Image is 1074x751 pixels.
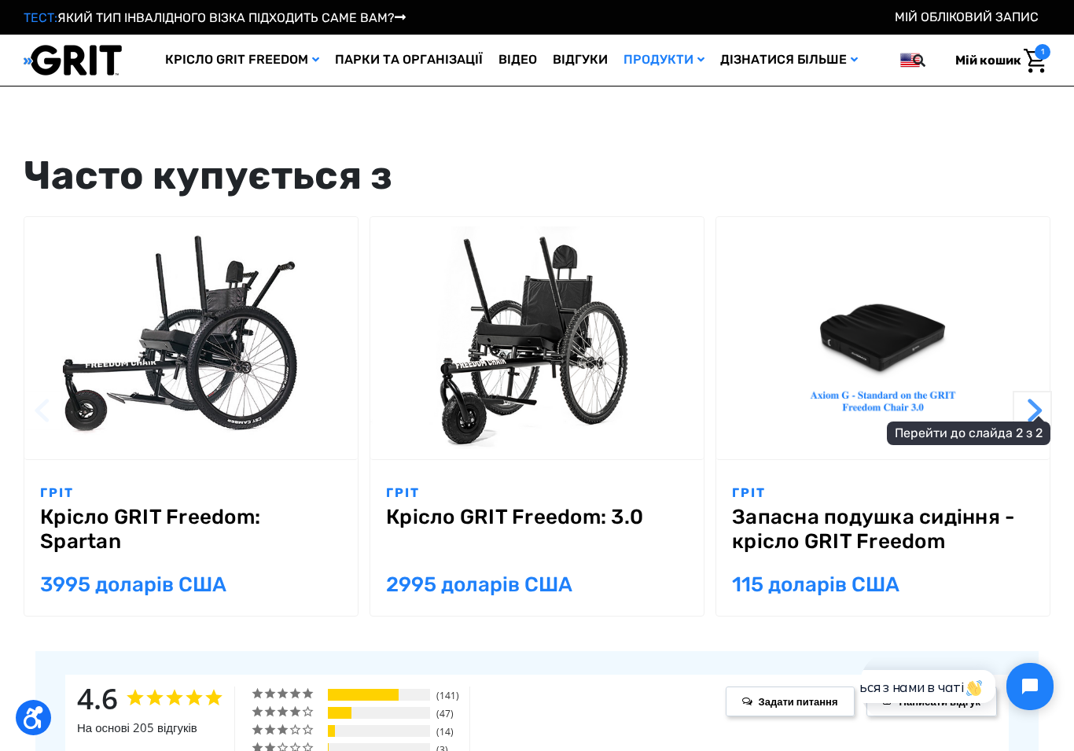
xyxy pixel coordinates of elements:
[732,485,766,500] font: ГРІТ
[895,9,1039,24] a: Обліковий запис
[328,725,430,737] div: 3-зіркові оцінки
[327,35,491,86] a: Парки та організації
[328,689,430,701] div: 5-зіркові оцінки
[623,52,693,67] font: Продукти
[1024,49,1046,73] img: Кошик
[955,53,1021,68] font: Мій кошик
[157,35,327,86] a: Крісло GRIT Freedom
[491,35,545,86] a: Відео
[943,44,1050,77] a: Кошик з 1 товарами
[616,35,712,86] a: Продукти
[386,572,572,597] font: 2995 доларів США
[1013,391,1052,430] button: Перейти до слайда 2 з 2
[859,650,1067,723] iframe: Чат Tidio
[57,10,395,25] font: ЯКИЙ ТИП ІНВАЛІДНОГО ВІЗКА ПІДХОДИТЬ САМЕ ВАМ?
[732,505,1015,554] font: Запасна подушка сидіння - крісло GRIT Freedom
[40,485,74,500] font: ГРІТ
[386,485,420,500] font: ГРІТ
[328,707,430,719] div: 4-зіркові оцінки
[24,44,122,76] img: GRIT Всесезонне обладнання для інвалідних візків та мобільності
[24,10,57,25] font: ТЕСТ:
[24,391,63,430] button: Перейти до слайда 2 з 2
[440,725,451,738] font: 14
[712,35,866,86] a: Дізнатися більше
[370,217,704,458] a: Крісло GRIT Freedom: 3.0, $2,995.00
[24,217,358,458] a: Крісло GRIT Freedom: Spartan, $3,995.00
[165,52,308,67] font: Крісло GRIT Freedom
[147,13,194,61] button: Відкрити віджет чату
[40,505,260,554] font: Крісло GRIT Freedom: Spartan
[77,678,118,718] font: 4.6
[440,689,456,702] font: 141
[759,694,838,709] font: Задати питання
[545,35,616,86] a: Відгуки
[900,50,920,70] img: us.png
[726,687,855,716] span: Задати питання
[716,217,1050,458] a: Запасна подушка сидіння - крісло GRIT Freedom, 115,00 дол. США
[40,572,226,597] font: 3995 доларів США
[386,505,688,561] a: Крісло GRIT Freedom: 3.0, $2,995.00
[370,226,704,449] img: Крісло GRIT Freedom: 3.0
[716,217,1050,458] img: Запасна подушка сидіння - крісло GRIT Freedom
[24,10,406,25] a: ТЕСТ:ЯКИЙ ТИП ІНВАЛІДНОГО ВІЗКА ПІДХОДИТЬ САМЕ ВАМ?
[107,31,123,46] img: 👋
[386,505,643,529] font: Крісло GRIT Freedom: 3.0
[24,226,358,449] img: Крісло GRIT Freedom: Spartan
[732,572,899,597] font: 115 доларів США
[77,720,197,735] font: На основі 205 відгуків
[553,52,608,67] font: Відгуки
[440,707,451,720] font: 47
[720,52,847,67] font: Дізнатися більше
[732,505,1034,561] a: Запасна подушка сидіння - крісло GRIT Freedom, 115,00 дол. США
[895,9,1039,24] font: Мій обліковий запис
[920,44,943,77] input: Пошук
[40,505,342,561] a: Крісло GRIT Freedom: Spartan, $3,995.00
[1035,44,1050,60] span: 1
[335,52,483,67] font: Парки та організації
[498,52,537,67] font: Відео
[24,152,392,199] font: Часто купується з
